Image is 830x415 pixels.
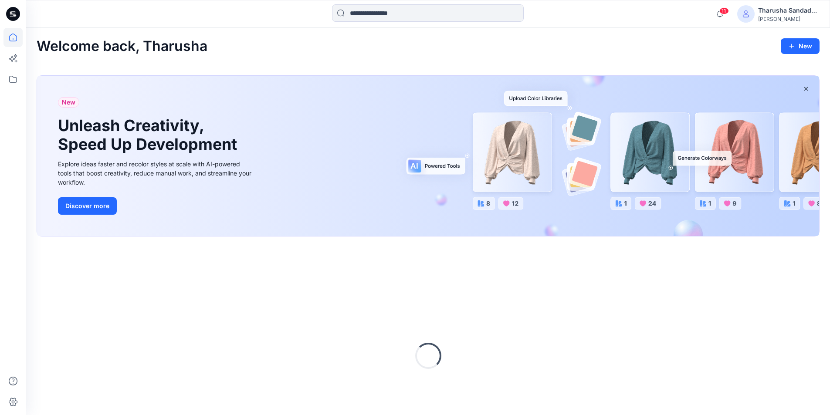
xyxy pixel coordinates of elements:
[62,97,75,108] span: New
[742,10,749,17] svg: avatar
[781,38,820,54] button: New
[58,159,254,187] div: Explore ideas faster and recolor styles at scale with AI-powered tools that boost creativity, red...
[758,5,819,16] div: Tharusha Sandadeepa
[37,38,207,54] h2: Welcome back, Tharusha
[758,16,819,22] div: [PERSON_NAME]
[58,197,254,215] a: Discover more
[58,197,117,215] button: Discover more
[719,7,729,14] span: 11
[58,116,241,154] h1: Unleash Creativity, Speed Up Development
